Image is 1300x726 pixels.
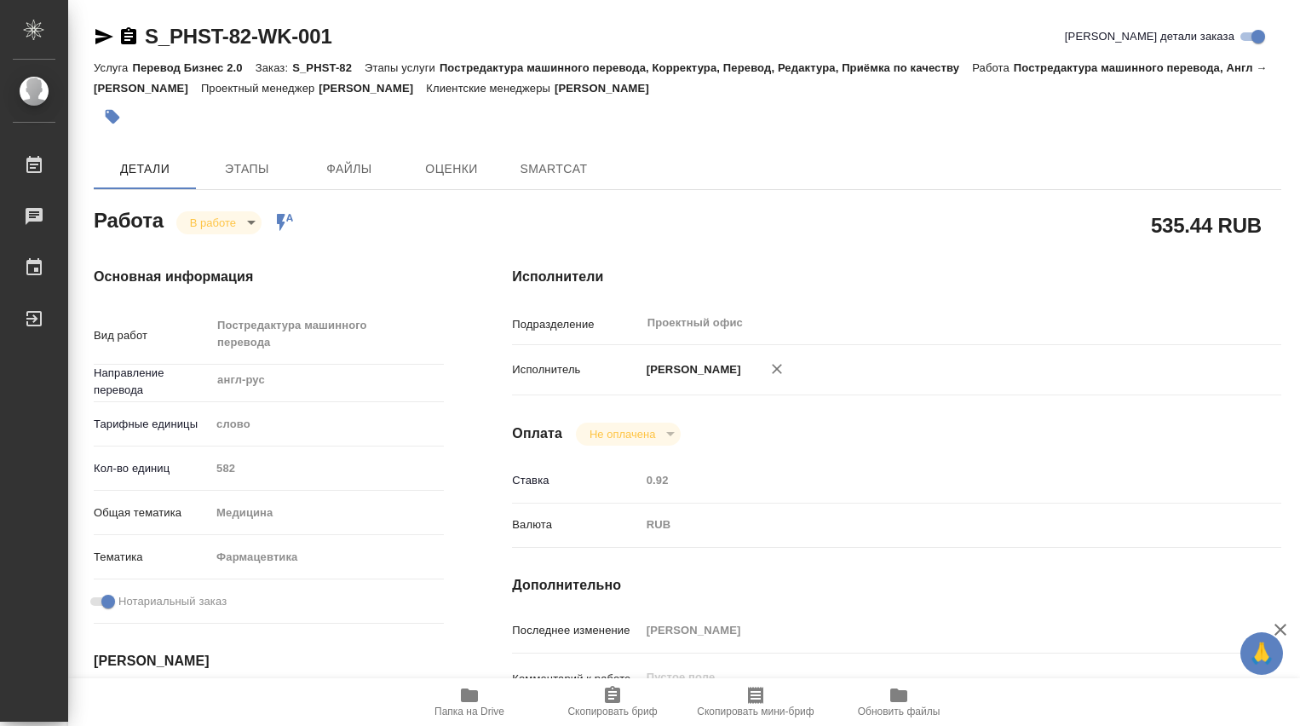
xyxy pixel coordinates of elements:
span: Детали [104,158,186,180]
input: Пустое поле [641,618,1217,642]
p: Тематика [94,549,210,566]
p: Ставка [512,472,640,489]
p: [PERSON_NAME] [641,361,741,378]
p: [PERSON_NAME] [319,82,426,95]
p: [PERSON_NAME] [555,82,662,95]
h2: 535.44 RUB [1151,210,1262,239]
div: В работе [576,423,681,446]
p: Клиентские менеджеры [426,82,555,95]
p: Кол-во единиц [94,460,210,477]
span: Скопировать бриф [567,706,657,717]
h2: Работа [94,204,164,234]
div: слово [210,410,444,439]
input: Пустое поле [641,468,1217,493]
h4: Исполнители [512,267,1281,287]
span: [PERSON_NAME] детали заказа [1065,28,1234,45]
p: Заказ: [256,61,292,74]
button: Удалить исполнителя [758,350,796,388]
div: RUB [641,510,1217,539]
span: 🙏 [1247,636,1276,671]
input: Пустое поле [210,456,444,481]
p: Направление перевода [94,365,210,399]
span: Обновить файлы [858,706,940,717]
div: Медицина [210,498,444,527]
span: Скопировать мини-бриф [697,706,814,717]
p: Проектный менеджер [201,82,319,95]
div: В работе [176,211,262,234]
p: Работа [972,61,1014,74]
p: Перевод Бизнес 2.0 [132,61,255,74]
h4: Основная информация [94,267,444,287]
button: Скопировать мини-бриф [684,678,827,726]
button: Не оплачена [584,427,660,441]
p: Вид работ [94,327,210,344]
p: Этапы услуги [365,61,440,74]
span: Папка на Drive [434,706,504,717]
p: Общая тематика [94,504,210,521]
button: Скопировать ссылку для ЯМессенджера [94,26,114,47]
h4: Оплата [512,423,562,444]
button: 🙏 [1240,632,1283,675]
span: Этапы [206,158,288,180]
button: Скопировать бриф [541,678,684,726]
button: Папка на Drive [398,678,541,726]
p: Валюта [512,516,640,533]
span: Файлы [308,158,390,180]
button: Добавить тэг [94,98,131,135]
p: Последнее изменение [512,622,640,639]
button: В работе [185,216,241,230]
span: Нотариальный заказ [118,593,227,610]
p: S_PHST-82 [292,61,365,74]
p: Постредактура машинного перевода, Корректура, Перевод, Редактура, Приёмка по качеству [440,61,972,74]
button: Обновить файлы [827,678,970,726]
button: Скопировать ссылку [118,26,139,47]
span: SmartCat [513,158,595,180]
h4: [PERSON_NAME] [94,651,444,671]
p: Комментарий к работе [512,671,640,688]
a: S_PHST-82-WK-001 [145,25,332,48]
h4: Дополнительно [512,575,1281,596]
div: Фармацевтика [210,543,444,572]
p: Услуга [94,61,132,74]
span: Оценки [411,158,492,180]
p: Тарифные единицы [94,416,210,433]
p: Подразделение [512,316,640,333]
p: Исполнитель [512,361,640,378]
